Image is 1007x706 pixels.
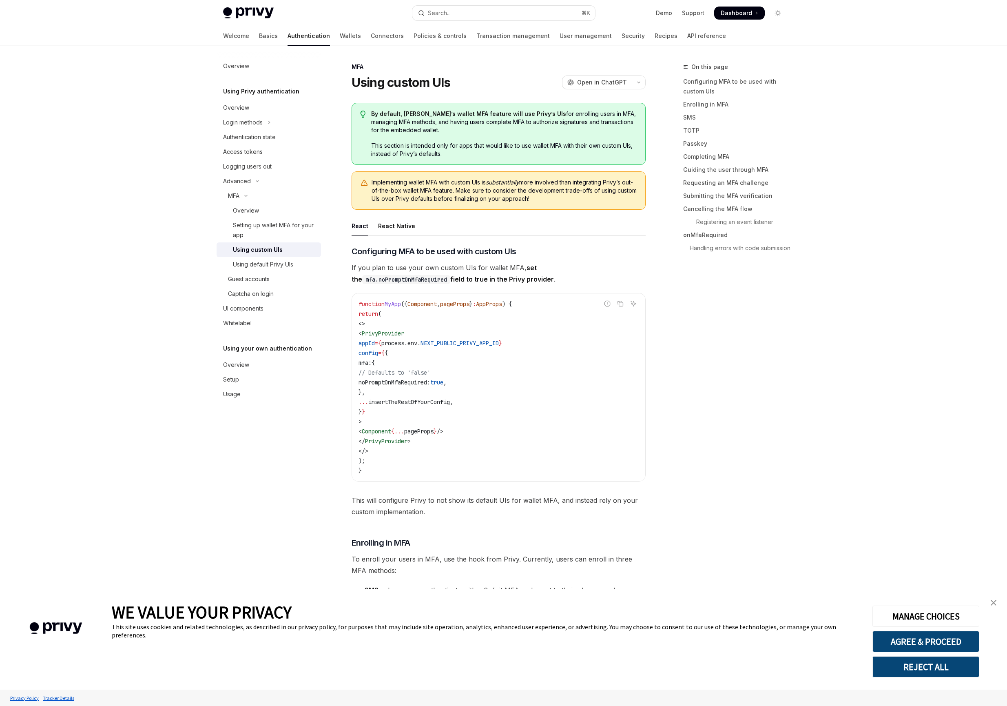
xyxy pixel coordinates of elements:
[582,10,590,16] span: ⌘ K
[872,606,979,627] button: MANAGE CHOICES
[683,124,791,137] a: TOTP
[683,137,791,150] a: Passkey
[440,300,469,308] span: pageProps
[217,159,321,174] a: Logging users out
[486,179,519,186] em: substantially
[421,340,499,347] span: NEXT_PUBLIC_PRIVY_APP_ID
[360,179,368,187] svg: Warning
[378,216,415,235] div: React Native
[217,301,321,316] a: UI components
[228,274,270,284] div: Guest accounts
[352,495,646,517] span: This will configure Privy to not show its default UIs for wallet MFA, and instead rely on your cu...
[372,359,375,366] span: {
[352,75,451,90] h1: Using custom UIs
[683,150,791,163] a: Completing MFA
[223,162,272,171] div: Logging users out
[217,372,321,387] a: Setup
[223,87,299,96] h5: Using Privy authentication
[359,398,368,406] span: ...
[352,246,516,257] span: Configuring MFA to be used with custom UIs
[407,340,417,347] span: env
[434,428,437,435] span: }
[628,298,639,309] button: Ask AI
[872,656,979,677] button: REJECT ALL
[683,98,791,111] a: Enrolling in MFA
[352,553,646,576] span: To enroll your users in MFA, use the hook from Privy. Currently, users can enroll in three MFA me...
[655,26,677,46] a: Recipes
[233,260,293,269] div: Using default Privy UIs
[622,26,645,46] a: Security
[562,75,632,89] button: Open in ChatGPT
[223,118,263,127] div: Login methods
[381,349,385,357] span: {
[217,100,321,115] a: Overview
[359,467,362,474] span: }
[691,62,728,72] span: On this page
[359,418,362,425] span: >
[233,220,316,240] div: Setting up wallet MFA for your app
[352,537,410,548] span: Enrolling in MFA
[391,428,394,435] span: {
[259,26,278,46] a: Basics
[991,600,996,606] img: close banner
[683,176,791,189] a: Requesting an MFA challenge
[371,110,637,134] span: for enrolling users in MFA, managing MFA methods, and having users complete MFA to authorize sign...
[217,242,321,257] a: Using custom UIs
[394,428,404,435] span: ...
[217,387,321,402] a: Usage
[359,408,362,415] span: }
[217,272,321,286] a: Guest accounts
[473,300,476,308] span: :
[223,375,239,384] div: Setup
[615,298,626,309] button: Copy the contents from the code block
[223,26,249,46] a: Welcome
[381,340,404,347] span: process
[476,300,502,308] span: AppProps
[721,9,752,17] span: Dashboard
[217,357,321,372] a: Overview
[217,115,321,130] button: Toggle Login methods section
[443,379,447,386] span: ,
[359,457,365,464] span: );
[217,144,321,159] a: Access tokens
[365,437,407,445] span: PrivyProvider
[359,349,378,357] span: config
[371,142,637,158] span: This section is intended only for apps that would like to use wallet MFA with their own custom UI...
[404,340,407,347] span: .
[217,218,321,242] a: Setting up wallet MFA for your app
[385,349,388,357] span: {
[362,408,365,415] span: }
[362,275,450,284] code: mfa.noPromptOnMfaRequired
[360,111,366,118] svg: Tip
[352,63,646,71] div: MFA
[375,340,378,347] span: =
[217,257,321,272] a: Using default Privy UIs
[223,304,263,313] div: UI components
[407,300,437,308] span: Component
[359,340,375,347] span: appId
[217,59,321,73] a: Overview
[41,691,76,705] a: Tracker Details
[401,300,407,308] span: ({
[359,359,372,366] span: mfa:
[450,398,453,406] span: ,
[359,389,365,396] span: },
[233,245,283,255] div: Using custom UIs
[217,189,321,203] button: Toggle MFA section
[112,602,292,623] span: WE VALUE YOUR PRIVACY
[771,7,784,20] button: Toggle dark mode
[502,300,512,308] span: ) {
[372,178,637,203] span: Implementing wallet MFA with custom UIs is more involved than integrating Privy’s out-of-the-box ...
[359,428,362,435] span: <
[223,7,274,19] img: light logo
[368,398,450,406] span: insertTheRestOfYourConfig
[217,130,321,144] a: Authentication state
[437,300,440,308] span: ,
[430,379,443,386] span: true
[359,320,365,327] span: <>
[223,132,276,142] div: Authentication state
[359,310,378,317] span: return
[407,437,411,445] span: >
[683,111,791,124] a: SMS
[223,344,312,353] h5: Using your own authentication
